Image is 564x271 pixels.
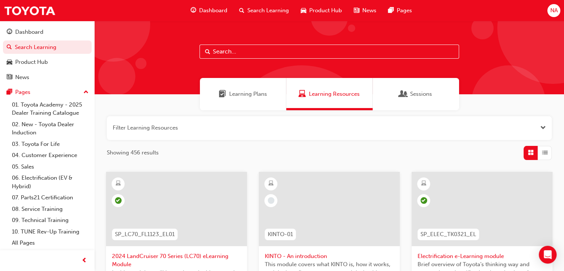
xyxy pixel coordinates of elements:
[3,55,92,69] a: Product Hub
[229,90,267,98] span: Learning Plans
[82,256,87,265] span: prev-icon
[540,124,546,132] button: Open the filter
[9,99,92,119] a: 01. Toyota Academy - 2025 Dealer Training Catalogue
[9,161,92,173] a: 05. Sales
[309,90,360,98] span: Learning Resources
[191,6,196,15] span: guage-icon
[3,40,92,54] a: Search Learning
[219,90,226,98] span: Learning Plans
[550,6,557,15] span: NA
[3,71,92,84] a: News
[9,237,92,249] a: All Pages
[265,252,394,261] span: KINTO - An introduction
[410,90,432,98] span: Sessions
[268,197,274,204] span: learningRecordVerb_NONE-icon
[373,78,459,110] a: SessionsSessions
[7,74,12,81] span: news-icon
[9,192,92,203] a: 07. Parts21 Certification
[9,226,92,238] a: 10. TUNE Rev-Up Training
[3,24,92,85] button: DashboardSearch LearningProduct HubNews
[362,6,376,15] span: News
[112,252,241,269] span: 2024 LandCruiser 70 Series (LC70) eLearning Module
[7,44,12,51] span: search-icon
[9,150,92,161] a: 04. Customer Experience
[115,197,122,204] span: learningRecordVerb_PASS-icon
[9,119,92,138] a: 02. New - Toyota Dealer Induction
[205,48,210,56] span: Search
[7,59,12,66] span: car-icon
[382,3,418,18] a: pages-iconPages
[247,6,289,15] span: Search Learning
[185,3,233,18] a: guage-iconDashboard
[418,252,547,261] span: Electrification e-Learning module
[3,85,92,99] button: Pages
[388,6,394,15] span: pages-icon
[354,6,359,15] span: news-icon
[268,179,274,189] span: learningResourceType_ELEARNING-icon
[301,6,306,15] span: car-icon
[15,58,48,66] div: Product Hub
[107,148,159,157] span: Showing 456 results
[309,6,342,15] span: Product Hub
[539,246,557,264] div: Open Intercom Messenger
[7,89,12,96] span: pages-icon
[7,29,12,36] span: guage-icon
[547,4,560,17] button: NA
[4,2,56,19] img: Trak
[116,179,121,189] span: learningResourceType_ELEARNING-icon
[15,73,29,82] div: News
[299,90,306,98] span: Learning Resources
[199,45,459,59] input: Search...
[9,215,92,226] a: 09. Technical Training
[542,148,548,157] span: List
[9,172,92,192] a: 06. Electrification (EV & Hybrid)
[83,88,89,97] span: up-icon
[286,78,373,110] a: Learning ResourcesLearning Resources
[268,230,293,239] span: KINTO-01
[400,90,407,98] span: Sessions
[199,6,227,15] span: Dashboard
[9,203,92,215] a: 08. Service Training
[420,230,476,239] span: SP_ELEC_TK0321_EL
[421,179,426,189] span: learningResourceType_ELEARNING-icon
[9,138,92,150] a: 03. Toyota For Life
[15,88,30,97] div: Pages
[15,28,43,36] div: Dashboard
[115,230,175,239] span: SP_LC70_FL1123_EL01
[239,6,244,15] span: search-icon
[528,148,534,157] span: Grid
[3,25,92,39] a: Dashboard
[348,3,382,18] a: news-iconNews
[397,6,412,15] span: Pages
[233,3,295,18] a: search-iconSearch Learning
[295,3,348,18] a: car-iconProduct Hub
[420,197,427,204] span: learningRecordVerb_COMPLETE-icon
[200,78,286,110] a: Learning PlansLearning Plans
